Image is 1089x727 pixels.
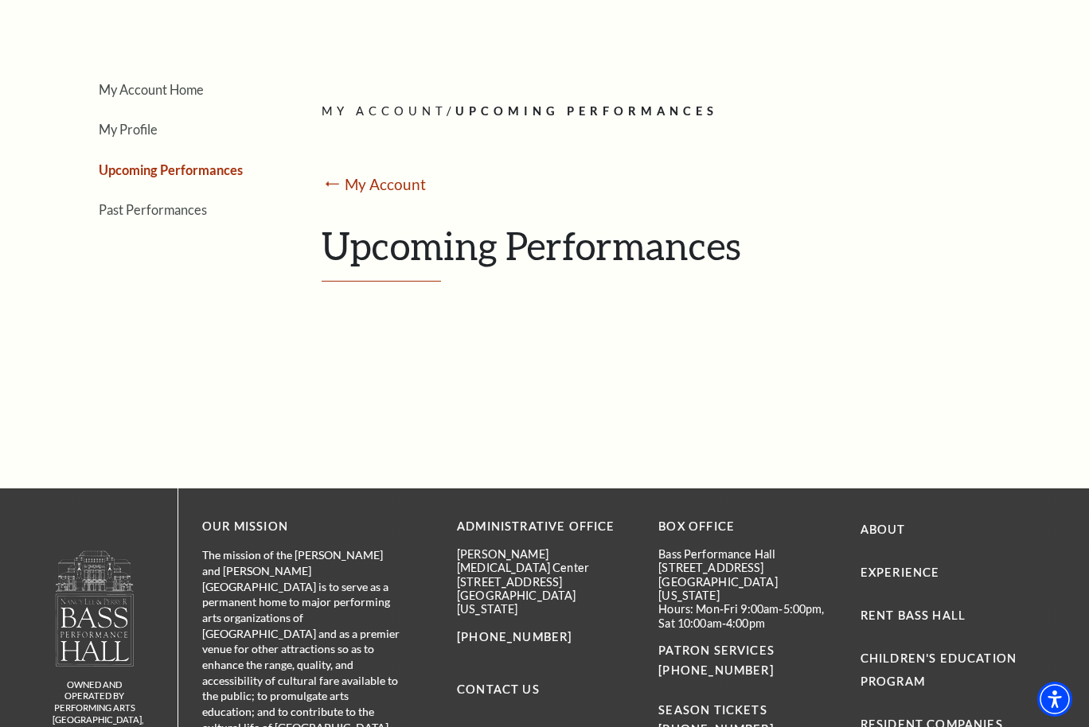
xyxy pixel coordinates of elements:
p: / [322,102,1026,122]
div: Accessibility Menu [1037,682,1072,717]
img: owned and operated by Performing Arts Fort Worth, A NOT-FOR-PROFIT 501(C)3 ORGANIZATION [54,550,135,667]
a: Children's Education Program [861,651,1017,688]
h1: Upcoming Performances [322,223,1026,282]
a: Rent Bass Hall [861,608,966,622]
a: Experience [861,566,940,579]
a: Upcoming Performances [99,162,243,177]
p: Hours: Mon-Fri 9:00am-5:00pm, Sat 10:00am-4:00pm [658,602,836,630]
p: PATRON SERVICES [PHONE_NUMBER] [658,641,836,681]
p: [STREET_ADDRESS] [658,561,836,574]
span: My Account [322,104,447,118]
a: Past Performances [99,202,207,217]
p: [GEOGRAPHIC_DATA][US_STATE] [457,589,634,616]
p: Bass Performance Hall [658,547,836,561]
p: [STREET_ADDRESS] [457,575,634,589]
p: [PERSON_NAME][MEDICAL_DATA] Center [457,547,634,575]
a: About [861,523,906,536]
p: [PHONE_NUMBER] [457,628,634,647]
a: My Profile [99,122,158,137]
a: My Account [345,175,426,193]
p: [GEOGRAPHIC_DATA][US_STATE] [658,575,836,603]
p: OUR MISSION [202,517,401,537]
mark: ⭠ [322,173,343,196]
p: BOX OFFICE [658,517,836,537]
a: My Account Home [99,82,204,97]
p: Administrative Office [457,517,634,537]
span: Upcoming Performances [455,104,718,118]
a: Contact Us [457,682,540,696]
